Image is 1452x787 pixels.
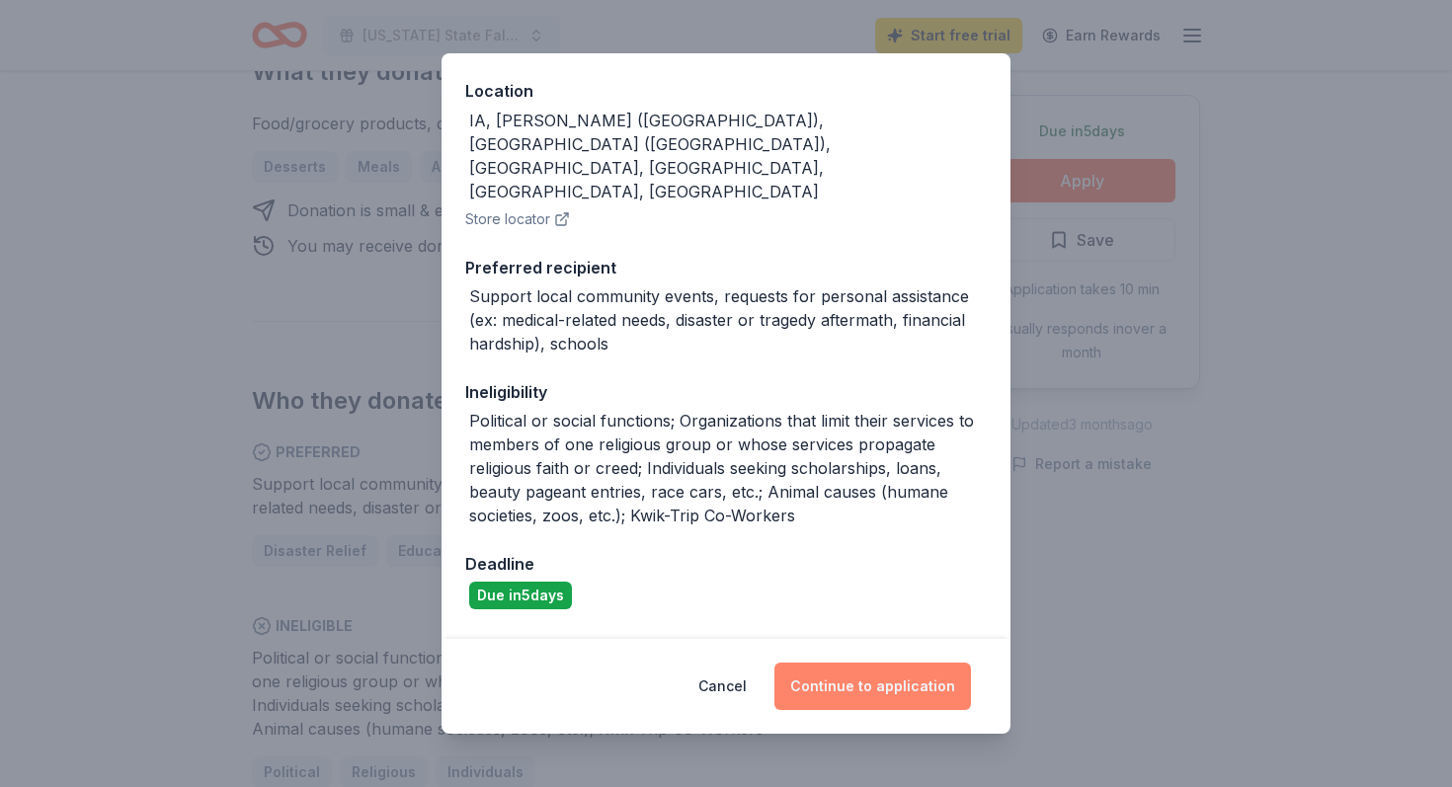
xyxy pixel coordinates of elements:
[469,582,572,609] div: Due in 5 days
[465,207,570,231] button: Store locator
[774,663,971,710] button: Continue to application
[465,551,987,577] div: Deadline
[465,255,987,280] div: Preferred recipient
[469,109,987,203] div: IA, [PERSON_NAME] ([GEOGRAPHIC_DATA]), [GEOGRAPHIC_DATA] ([GEOGRAPHIC_DATA]), [GEOGRAPHIC_DATA], ...
[469,409,987,527] div: Political or social functions; Organizations that limit their services to members of one religiou...
[469,284,987,355] div: Support local community events, requests for personal assistance (ex: medical-related needs, disa...
[465,379,987,405] div: Ineligibility
[698,663,747,710] button: Cancel
[465,78,987,104] div: Location
[465,633,987,659] div: Donation frequency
